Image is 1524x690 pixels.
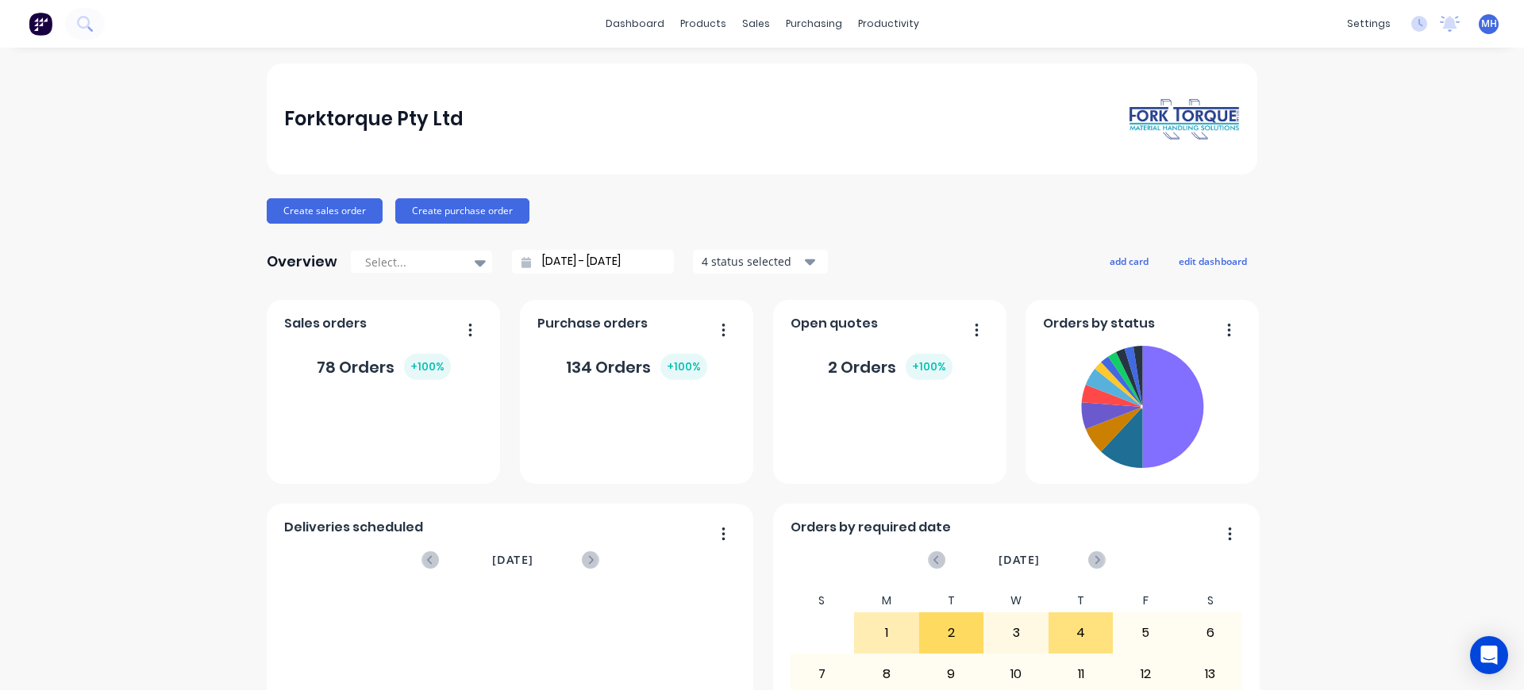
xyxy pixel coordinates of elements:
[1179,613,1242,653] div: 6
[1049,589,1114,612] div: T
[660,354,707,380] div: + 100 %
[1114,613,1177,653] div: 5
[790,589,855,612] div: S
[1113,589,1178,612] div: F
[1339,12,1399,36] div: settings
[284,103,464,135] div: Forktorque Pty Ltd
[702,253,802,270] div: 4 status selected
[778,12,850,36] div: purchasing
[29,12,52,36] img: Factory
[828,354,952,380] div: 2 Orders
[1099,251,1159,271] button: add card
[1043,314,1155,333] span: Orders by status
[267,198,383,224] button: Create sales order
[791,314,878,333] span: Open quotes
[598,12,672,36] a: dashboard
[693,250,828,274] button: 4 status selected
[999,551,1040,569] span: [DATE]
[855,613,918,653] div: 1
[1470,636,1508,674] div: Open Intercom Messenger
[919,589,984,612] div: T
[492,551,533,569] span: [DATE]
[734,12,778,36] div: sales
[672,12,734,36] div: products
[850,12,927,36] div: productivity
[920,613,983,653] div: 2
[566,354,707,380] div: 134 Orders
[1129,98,1240,141] img: Forktorque Pty Ltd
[1168,251,1257,271] button: edit dashboard
[537,314,648,333] span: Purchase orders
[395,198,529,224] button: Create purchase order
[854,589,919,612] div: M
[317,354,451,380] div: 78 Orders
[983,589,1049,612] div: W
[267,246,337,278] div: Overview
[1178,589,1243,612] div: S
[404,354,451,380] div: + 100 %
[984,613,1048,653] div: 3
[906,354,952,380] div: + 100 %
[1049,613,1113,653] div: 4
[284,314,367,333] span: Sales orders
[1481,17,1497,31] span: MH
